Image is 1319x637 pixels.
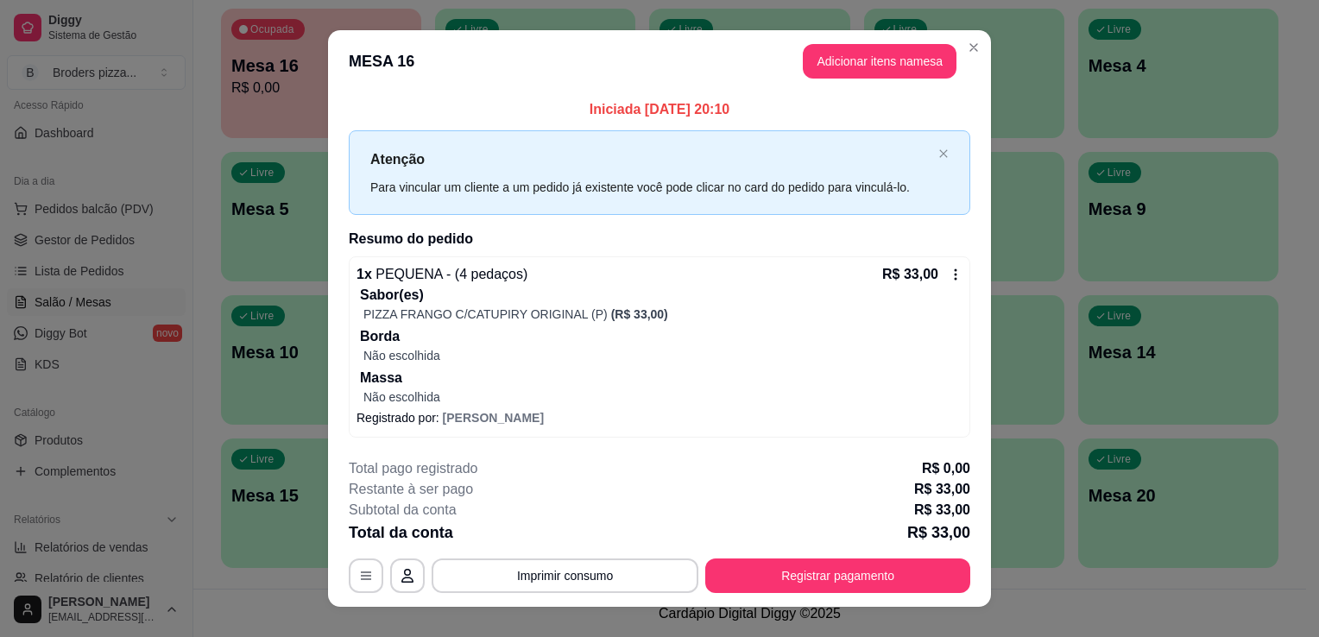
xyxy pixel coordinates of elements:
p: Atenção [370,148,931,170]
p: Não escolhida [363,388,962,406]
button: Imprimir consumo [432,558,698,593]
span: [PERSON_NAME] [443,411,544,425]
p: Sabor(es) [360,285,962,306]
p: (R$ 33,00) [611,306,668,323]
p: Restante à ser pago [349,479,473,500]
p: R$ 33,00 [907,520,970,545]
button: Adicionar itens namesa [803,44,956,79]
p: PIZZA FRANGO C/CATUPIRY ORIGINAL (P) [363,306,608,323]
p: 1 x [357,264,527,285]
p: R$ 33,00 [914,479,970,500]
p: Total da conta [349,520,453,545]
button: Close [960,34,988,61]
p: Iniciada [DATE] 20:10 [349,99,970,120]
button: close [938,148,949,160]
header: MESA 16 [328,30,991,92]
span: PEQUENA - (4 pedaços) [372,267,528,281]
p: R$ 33,00 [882,264,938,285]
p: Total pago registrado [349,458,477,479]
button: Registrar pagamento [705,558,970,593]
p: R$ 0,00 [922,458,970,479]
p: R$ 33,00 [914,500,970,520]
p: Massa [360,368,962,388]
span: close [938,148,949,159]
p: Registrado por: [357,409,962,426]
p: Não escolhida [363,347,962,364]
h2: Resumo do pedido [349,229,970,249]
p: Borda [360,326,962,347]
div: Para vincular um cliente a um pedido já existente você pode clicar no card do pedido para vinculá... [370,178,931,197]
p: Subtotal da conta [349,500,457,520]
